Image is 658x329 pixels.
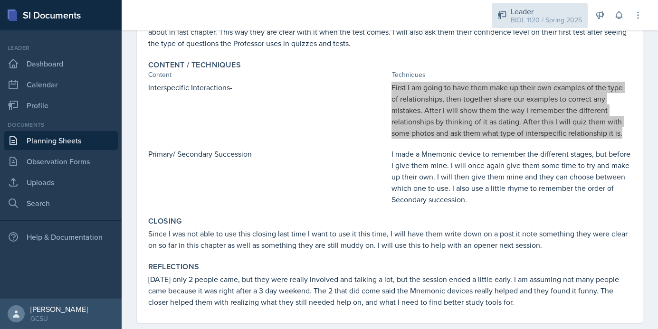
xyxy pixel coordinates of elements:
div: Documents [4,121,118,129]
div: Leader [4,44,118,52]
p: Since the last thing the students did was take a quiz, I want to spend this time to have them ask... [148,15,631,49]
a: Observation Forms [4,152,118,171]
div: Leader [511,6,582,17]
p: Since I was not able to use this closing last time I want to use it this time, I will have them w... [148,228,631,251]
div: BIOL 1120 / Spring 2025 [511,15,582,25]
div: Content [148,70,388,80]
label: Closing [148,216,182,226]
a: Search [4,194,118,213]
p: Primary/ Secondary Succession [148,148,388,160]
a: Uploads [4,173,118,192]
div: GCSU [30,314,88,323]
p: I made a Mnemonic device to remember the different stages, but before I give them mine. I will on... [391,148,631,205]
p: Interspecific Interactions- [148,82,388,93]
div: [PERSON_NAME] [30,304,88,314]
label: Reflections [148,262,199,272]
a: Profile [4,96,118,115]
a: Planning Sheets [4,131,118,150]
p: [DATE] only 2 people came, but they were really involved and talking a lot, but the session ended... [148,273,631,308]
p: First I am going to have them make up their own examples of the type of relationships, then toget... [391,82,631,139]
label: Content / Techniques [148,60,241,70]
div: Techniques [392,70,632,80]
div: Help & Documentation [4,227,118,246]
a: Calendar [4,75,118,94]
a: Dashboard [4,54,118,73]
